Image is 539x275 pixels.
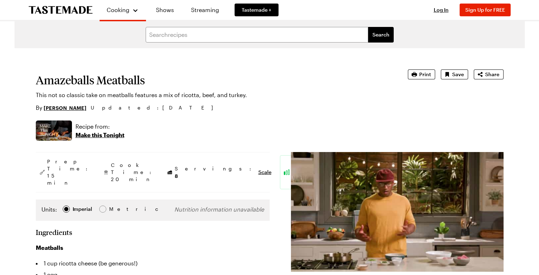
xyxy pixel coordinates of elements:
a: To Tastemade Home Page [29,6,92,14]
a: Tastemade + [235,4,279,16]
button: Print [408,69,435,79]
div: Imperial Metric [41,205,124,215]
span: Servings: [175,165,255,180]
span: Save [452,71,464,78]
p: Make this Tonight [75,131,124,139]
li: 1 cup ricotta cheese (be generous!) [36,258,270,269]
span: Metric [109,205,125,213]
div: Metric [109,205,124,213]
span: Print [419,71,431,78]
div: Imperial [73,205,92,213]
span: Cooking [107,6,129,13]
button: Share [474,69,504,79]
a: Recipe from:Make this Tonight [75,122,124,139]
span: Imperial [73,205,93,213]
span: Tastemade + [242,6,271,13]
label: Units: [41,205,57,214]
a: [PERSON_NAME] [44,104,86,112]
h2: Ingredients [36,228,72,236]
h1: Amazeballs Meatballs [36,74,388,86]
span: Nutrition information unavailable [174,206,264,213]
button: Sign Up for FREE [460,4,511,16]
button: Save recipe [441,69,468,79]
span: Cook Time: 20 min [111,162,155,183]
h3: Meatballs [36,243,270,252]
button: Cooking [107,3,139,17]
span: 8 [175,172,178,179]
button: filters [368,27,394,43]
p: By [36,103,86,112]
span: Prep Time: 15 min [47,158,91,186]
button: Scale [258,169,271,176]
button: Log In [427,6,455,13]
span: Share [485,71,499,78]
p: Recipe from: [75,122,124,131]
span: Sign Up for FREE [465,7,505,13]
span: Updated : [DATE] [91,104,220,112]
p: This not so classic take on meatballs features a mix of ricotta, beef, and turkey. [36,91,388,99]
img: Show where recipe is used [36,120,72,141]
span: Log In [434,7,449,13]
span: Search [372,31,389,38]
